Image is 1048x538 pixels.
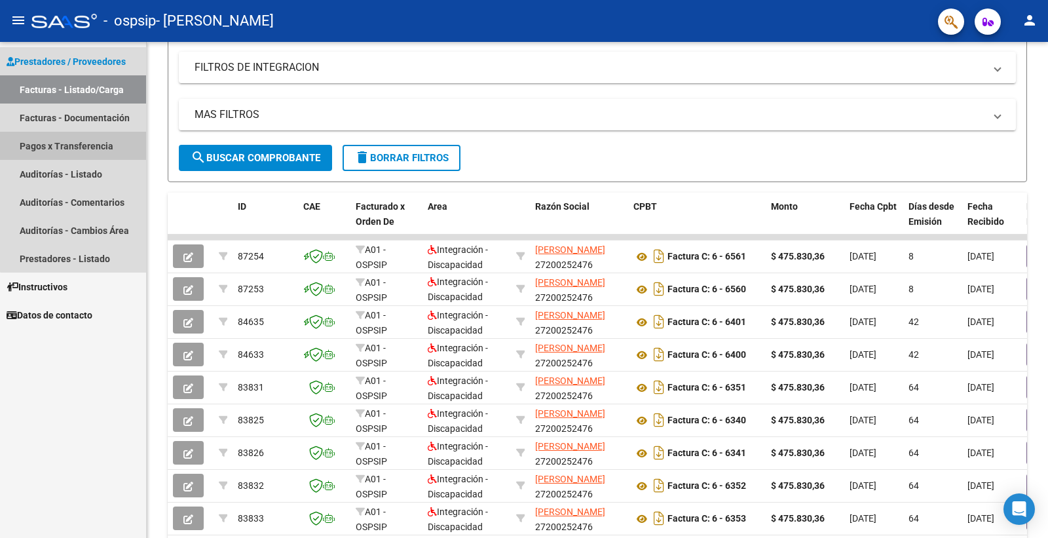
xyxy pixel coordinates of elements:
[967,317,994,327] span: [DATE]
[535,507,605,517] span: [PERSON_NAME]
[667,415,746,426] strong: Factura C: 6 - 6340
[908,513,919,524] span: 64
[650,377,667,398] i: Descargar documento
[179,145,332,171] button: Buscar Comprobante
[233,193,298,250] datatable-header-cell: ID
[908,284,914,294] span: 8
[850,317,876,327] span: [DATE]
[428,310,488,336] span: Integración - Discapacidad
[766,193,844,250] datatable-header-cell: Monto
[535,275,623,303] div: 27200252476
[967,284,994,294] span: [DATE]
[771,201,798,212] span: Monto
[850,480,876,491] span: [DATE]
[850,448,876,458] span: [DATE]
[535,441,605,452] span: [PERSON_NAME]
[428,201,447,212] span: Area
[238,480,264,491] span: 83832
[238,349,264,360] span: 84633
[850,349,876,360] span: [DATE]
[354,152,449,164] span: Borrar Filtros
[535,439,623,467] div: 27200252476
[908,317,919,327] span: 42
[850,284,876,294] span: [DATE]
[850,513,876,524] span: [DATE]
[535,408,605,419] span: [PERSON_NAME]
[428,343,488,368] span: Integración - Discapacidad
[908,480,919,491] span: 64
[967,201,1004,227] span: Fecha Recibido
[633,201,657,212] span: CPBT
[238,448,264,458] span: 83826
[667,284,746,295] strong: Factura C: 6 - 6560
[667,514,746,524] strong: Factura C: 6 - 6353
[771,284,825,294] strong: $ 475.830,36
[967,251,994,261] span: [DATE]
[238,251,264,261] span: 87254
[356,375,387,401] span: A01 - OSPSIP
[650,344,667,365] i: Descargar documento
[650,508,667,529] i: Descargar documento
[850,382,876,393] span: [DATE]
[903,193,962,250] datatable-header-cell: Días desde Emisión
[238,284,264,294] span: 87253
[628,193,766,250] datatable-header-cell: CPBT
[771,349,825,360] strong: $ 475.830,36
[356,201,405,227] span: Facturado x Orden De
[356,310,387,336] span: A01 - OSPSIP
[850,251,876,261] span: [DATE]
[771,513,825,524] strong: $ 475.830,36
[650,475,667,496] i: Descargar documento
[908,415,919,425] span: 64
[650,442,667,463] i: Descargar documento
[428,474,488,499] span: Integración - Discapacidad
[238,201,246,212] span: ID
[156,7,274,35] span: - [PERSON_NAME]
[908,201,954,227] span: Días desde Emisión
[356,244,387,270] span: A01 - OSPSIP
[667,383,746,393] strong: Factura C: 6 - 6351
[535,277,605,288] span: [PERSON_NAME]
[10,12,26,28] mat-icon: menu
[771,480,825,491] strong: $ 475.830,36
[962,193,1021,250] datatable-header-cell: Fecha Recibido
[7,280,67,294] span: Instructivos
[850,415,876,425] span: [DATE]
[356,507,387,532] span: A01 - OSPSIP
[303,201,320,212] span: CAE
[535,375,605,386] span: [PERSON_NAME]
[356,343,387,368] span: A01 - OSPSIP
[535,242,623,270] div: 27200252476
[650,279,667,299] i: Descargar documento
[356,277,387,303] span: A01 - OSPSIP
[428,408,488,434] span: Integración - Discapacidad
[238,513,264,524] span: 83833
[535,472,623,499] div: 27200252476
[356,474,387,499] span: A01 - OSPSIP
[428,441,488,467] span: Integración - Discapacidad
[908,448,919,458] span: 64
[428,507,488,532] span: Integración - Discapacidad
[650,311,667,332] i: Descargar documento
[535,374,623,401] div: 27200252476
[103,7,156,35] span: - ospsip
[350,193,422,250] datatable-header-cell: Facturado x Orden De
[967,513,994,524] span: [DATE]
[967,448,994,458] span: [DATE]
[908,349,919,360] span: 42
[179,52,1016,83] mat-expansion-panel-header: FILTROS DE INTEGRACION
[356,441,387,467] span: A01 - OSPSIP
[967,349,994,360] span: [DATE]
[343,145,460,171] button: Borrar Filtros
[667,350,746,360] strong: Factura C: 6 - 6400
[771,251,825,261] strong: $ 475.830,36
[354,149,370,165] mat-icon: delete
[850,201,897,212] span: Fecha Cpbt
[422,193,511,250] datatable-header-cell: Area
[428,375,488,401] span: Integración - Discapacidad
[667,252,746,262] strong: Factura C: 6 - 6561
[179,99,1016,130] mat-expansion-panel-header: MAS FILTROS
[7,54,126,69] span: Prestadores / Proveedores
[238,382,264,393] span: 83831
[667,481,746,491] strong: Factura C: 6 - 6352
